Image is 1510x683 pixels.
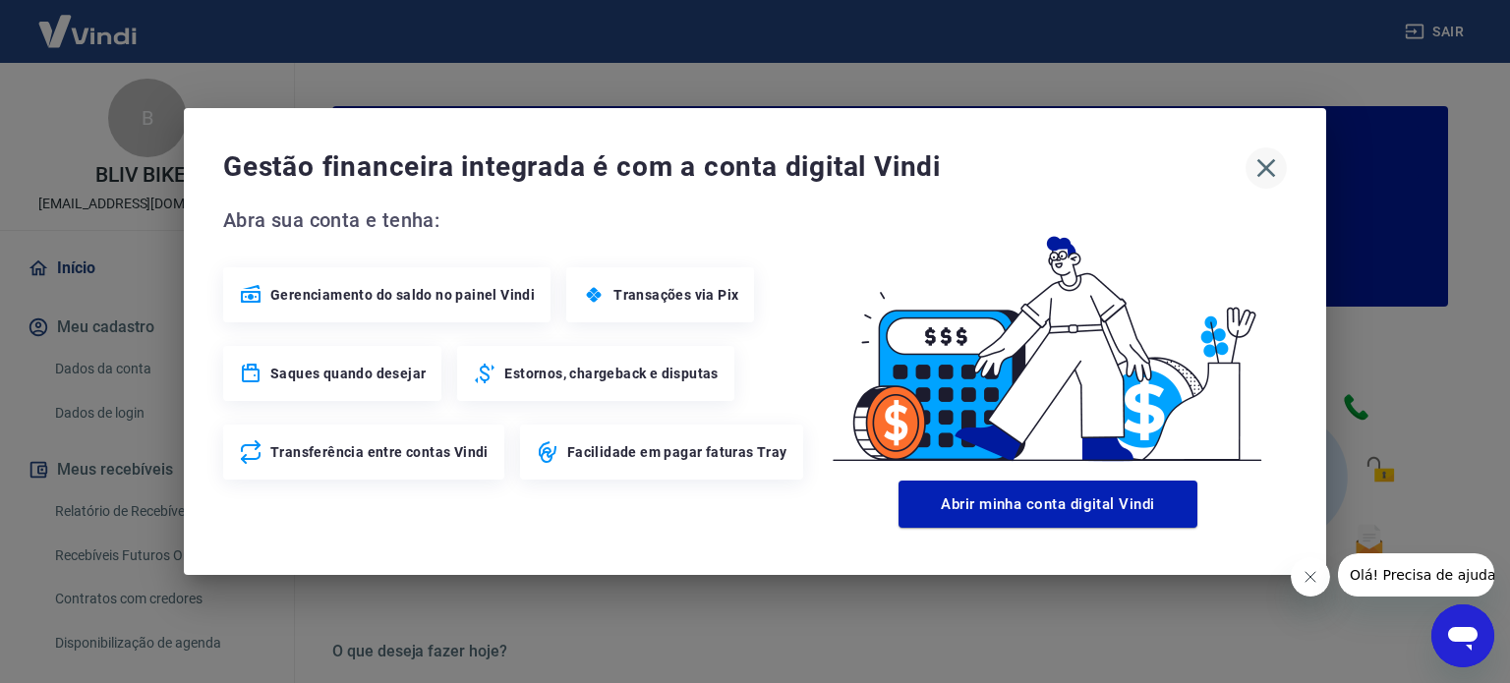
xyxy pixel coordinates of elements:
iframe: Fechar mensagem [1291,557,1330,597]
iframe: Botão para abrir a janela de mensagens [1431,604,1494,667]
span: Gerenciamento do saldo no painel Vindi [270,285,535,305]
span: Estornos, chargeback e disputas [504,364,718,383]
img: Good Billing [809,204,1287,473]
button: Abrir minha conta digital Vindi [899,481,1197,528]
span: Olá! Precisa de ajuda? [12,14,165,29]
span: Saques quando desejar [270,364,426,383]
iframe: Mensagem da empresa [1338,553,1494,597]
span: Facilidade em pagar faturas Tray [567,442,787,462]
span: Transações via Pix [613,285,738,305]
span: Abra sua conta e tenha: [223,204,809,236]
span: Transferência entre contas Vindi [270,442,489,462]
span: Gestão financeira integrada é com a conta digital Vindi [223,147,1246,187]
